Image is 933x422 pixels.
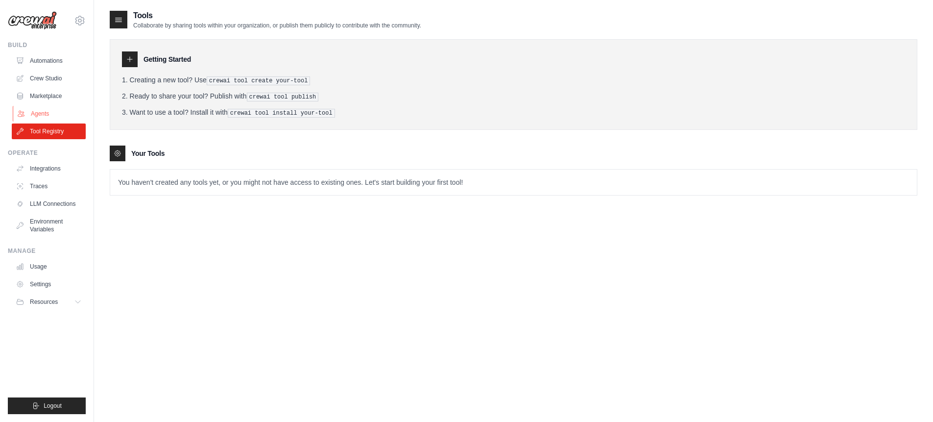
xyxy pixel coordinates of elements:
[8,149,86,157] div: Operate
[133,10,421,22] h2: Tools
[8,11,57,30] img: Logo
[12,276,86,292] a: Settings
[12,124,86,139] a: Tool Registry
[144,54,191,64] h3: Getting Started
[122,75,905,85] li: Creating a new tool? Use
[131,149,165,158] h3: Your Tools
[12,196,86,212] a: LLM Connections
[12,53,86,69] a: Automations
[12,161,86,176] a: Integrations
[247,93,319,101] pre: crewai tool publish
[12,88,86,104] a: Marketplace
[8,397,86,414] button: Logout
[30,298,58,306] span: Resources
[8,247,86,255] div: Manage
[12,71,86,86] a: Crew Studio
[207,76,311,85] pre: crewai tool create your-tool
[44,402,62,410] span: Logout
[12,259,86,274] a: Usage
[13,106,87,122] a: Agents
[12,294,86,310] button: Resources
[122,91,905,101] li: Ready to share your tool? Publish with
[12,214,86,237] a: Environment Variables
[133,22,421,29] p: Collaborate by sharing tools within your organization, or publish them publicly to contribute wit...
[110,170,917,195] p: You haven't created any tools yet, or you might not have access to existing ones. Let's start bui...
[8,41,86,49] div: Build
[122,107,905,118] li: Want to use a tool? Install it with
[228,109,335,118] pre: crewai tool install your-tool
[12,178,86,194] a: Traces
